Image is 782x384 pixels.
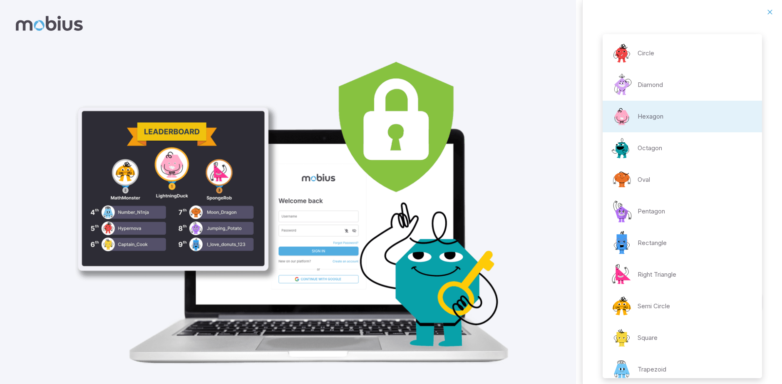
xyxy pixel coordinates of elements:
img: diamond.svg [609,72,634,97]
img: oval.svg [609,167,634,192]
img: circle.svg [609,41,634,66]
img: hexagon.svg [609,104,634,129]
img: right-triangle.svg [609,262,634,287]
p: Circle [638,49,654,58]
p: Trapezoid [638,365,666,374]
p: Diamond [638,80,663,89]
p: Oval [638,175,650,184]
p: Pentagon [638,207,665,216]
img: trapezoid.svg [609,357,634,382]
p: Octagon [638,144,662,153]
p: Square [638,333,658,342]
p: Rectangle [638,238,667,248]
img: pentagon.svg [609,199,634,224]
p: Semi Circle [638,302,670,311]
img: semi-circle.svg [609,294,634,319]
p: Right Triangle [638,270,676,279]
img: octagon.svg [609,136,634,161]
img: square.svg [609,325,634,350]
p: Hexagon [638,112,663,121]
img: rectangle.svg [609,230,634,255]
